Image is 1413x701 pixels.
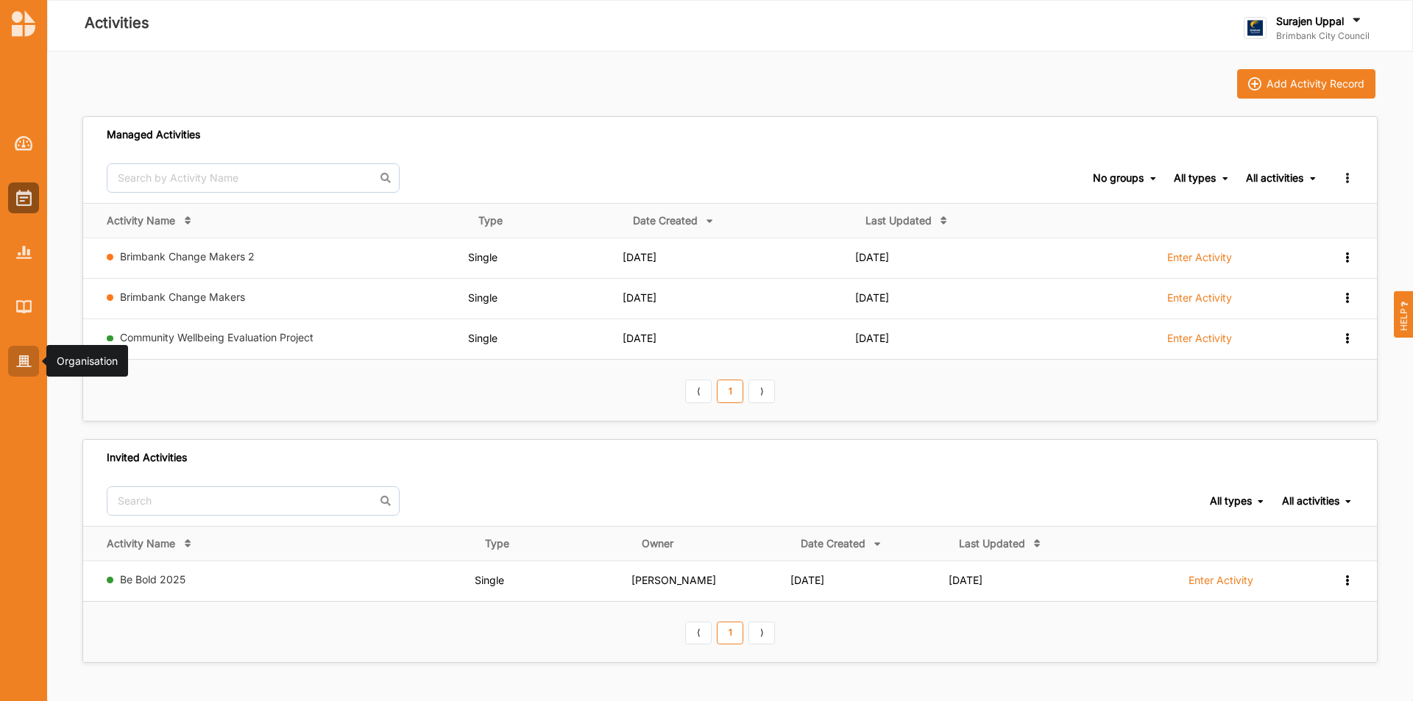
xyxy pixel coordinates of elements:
th: Type [475,526,631,561]
input: Search by Activity Name [107,163,400,193]
a: Previous item [685,380,712,403]
div: Managed Activities [107,128,200,141]
th: Type [468,203,623,238]
img: Library [16,300,32,313]
img: logo [1244,17,1267,40]
a: 1 [717,622,743,645]
div: Activity Name [107,537,175,550]
a: Next item [748,622,775,645]
a: Library [8,291,39,322]
img: Organisation [16,355,32,368]
div: All activities [1282,494,1339,508]
img: Activities [16,190,32,206]
input: Search [107,486,400,516]
label: Enter Activity [1189,574,1253,587]
span: Single [475,574,504,586]
div: Invited Activities [107,451,187,464]
a: Be Bold 2025 [120,573,185,586]
span: [DATE] [855,291,889,304]
a: 1 [717,380,743,403]
div: All types [1210,494,1252,508]
div: Last Updated [865,214,932,227]
label: Enter Activity [1167,291,1232,305]
label: Brimbank City Council [1276,30,1370,42]
span: [DATE] [855,251,889,263]
div: Last Updated [959,537,1025,550]
label: Enter Activity [1167,332,1232,345]
span: Single [468,291,497,304]
div: All types [1174,171,1216,185]
a: Enter Activity [1167,250,1232,272]
a: Enter Activity [1167,291,1232,313]
div: Date Created [633,214,698,227]
a: Reports [8,237,39,268]
label: Activities [85,11,149,35]
a: Enter Activity [1167,331,1232,353]
span: Single [468,251,497,263]
a: Dashboard [8,128,39,159]
div: Date Created [801,537,865,550]
a: Enter Activity [1189,573,1253,595]
a: Organisation [8,346,39,377]
label: Enter Activity [1167,251,1232,264]
a: Previous item [685,622,712,645]
a: Brimbank Change Makers [120,291,245,303]
div: No groups [1093,171,1144,185]
a: Next item [748,380,775,403]
span: [PERSON_NAME] [631,574,716,586]
a: Community Wellbeing Evaluation Project [120,331,314,344]
button: iconAdd Activity Record [1237,69,1375,99]
span: [DATE] [790,574,824,586]
span: [DATE] [949,574,982,586]
div: Add Activity Record [1267,77,1364,90]
img: icon [1248,77,1261,90]
img: Reports [16,246,32,258]
a: Activities [8,182,39,213]
th: Owner [631,526,790,561]
img: logo [12,10,35,37]
div: Pagination Navigation [683,619,778,644]
div: Organisation [57,354,118,369]
div: All activities [1246,171,1303,185]
label: Surajen Uppal [1276,15,1344,28]
span: [DATE] [623,251,656,263]
div: Activity Name [107,214,175,227]
span: [DATE] [623,332,656,344]
div: Pagination Navigation [683,377,778,402]
a: Brimbank Change Makers 2 [120,250,255,263]
span: [DATE] [855,332,889,344]
span: Single [468,332,497,344]
img: Dashboard [15,136,33,151]
span: [DATE] [623,291,656,304]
